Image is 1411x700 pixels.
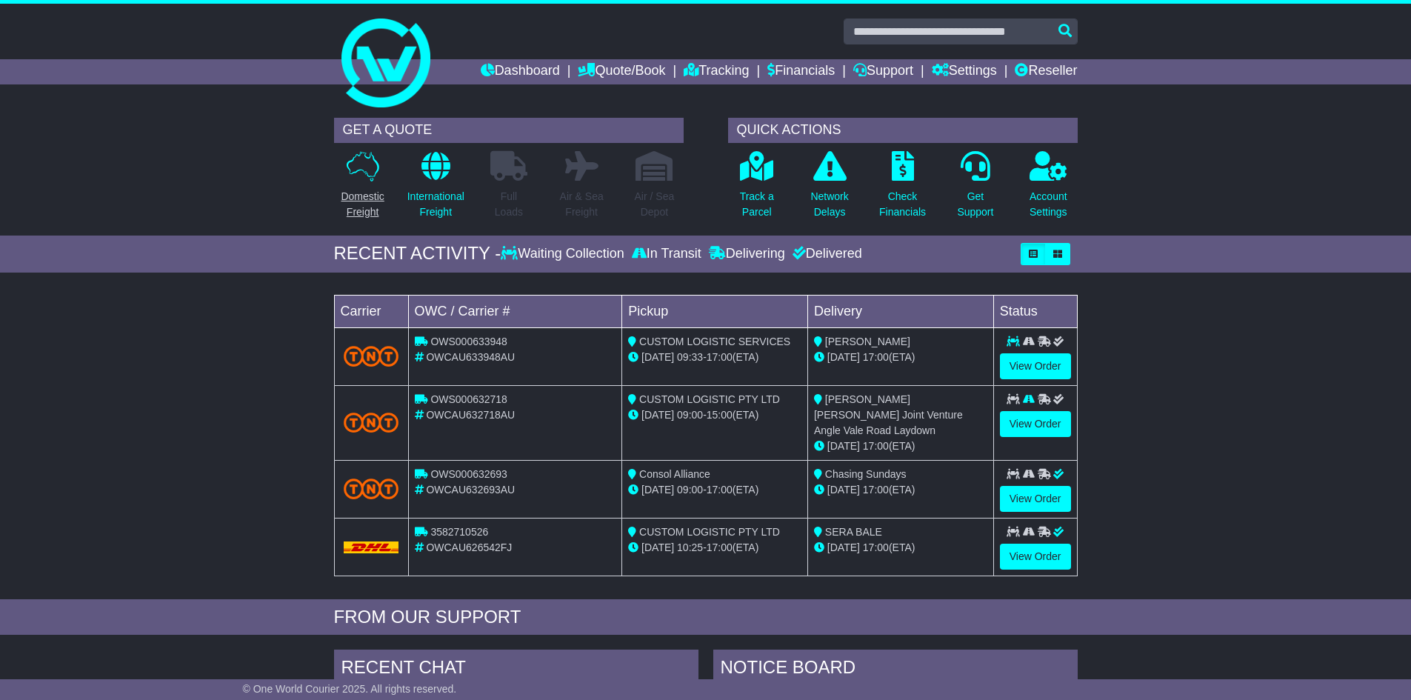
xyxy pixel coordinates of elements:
[628,407,801,423] div: - (ETA)
[560,189,604,220] p: Air & Sea Freight
[641,541,674,553] span: [DATE]
[344,346,399,366] img: TNT_Domestic.png
[705,246,789,262] div: Delivering
[430,336,507,347] span: OWS000633948
[814,540,987,556] div: (ETA)
[707,541,733,553] span: 17:00
[639,336,790,347] span: CUSTOM LOGISTIC SERVICES
[956,150,994,228] a: GetSupport
[1000,544,1071,570] a: View Order
[641,351,674,363] span: [DATE]
[814,350,987,365] div: (ETA)
[825,468,907,480] span: Chasing Sundays
[740,189,774,220] p: Track a Parcel
[341,189,384,220] p: Domestic Freight
[707,484,733,496] span: 17:00
[635,189,675,220] p: Air / Sea Depot
[827,440,860,452] span: [DATE]
[334,650,698,690] div: RECENT CHAT
[340,150,384,228] a: DomesticFreight
[1000,411,1071,437] a: View Order
[430,526,488,538] span: 3582710526
[863,351,889,363] span: 17:00
[677,351,703,363] span: 09:33
[334,607,1078,628] div: FROM OUR SUPPORT
[707,351,733,363] span: 17:00
[827,484,860,496] span: [DATE]
[334,295,408,327] td: Carrier
[426,484,515,496] span: OWCAU632693AU
[430,468,507,480] span: OWS000632693
[810,150,849,228] a: NetworkDelays
[767,59,835,84] a: Financials
[810,189,848,220] p: Network Delays
[1029,150,1068,228] a: AccountSettings
[641,409,674,421] span: [DATE]
[853,59,913,84] a: Support
[639,393,780,405] span: CUSTOM LOGISTIC PTY LTD
[490,189,527,220] p: Full Loads
[814,482,987,498] div: (ETA)
[481,59,560,84] a: Dashboard
[825,336,910,347] span: [PERSON_NAME]
[825,526,882,538] span: SERA BALE
[426,541,512,553] span: OWCAU626542FJ
[344,541,399,553] img: DHL.png
[639,526,780,538] span: CUSTOM LOGISTIC PTY LTD
[957,189,993,220] p: Get Support
[863,484,889,496] span: 17:00
[1015,59,1077,84] a: Reseller
[628,246,705,262] div: In Transit
[789,246,862,262] div: Delivered
[932,59,997,84] a: Settings
[334,243,501,264] div: RECENT ACTIVITY -
[677,484,703,496] span: 09:00
[628,350,801,365] div: - (ETA)
[426,409,515,421] span: OWCAU632718AU
[879,189,926,220] p: Check Financials
[408,295,622,327] td: OWC / Carrier #
[1000,353,1071,379] a: View Order
[501,246,627,262] div: Waiting Collection
[739,150,775,228] a: Track aParcel
[243,683,457,695] span: © One World Courier 2025. All rights reserved.
[1030,189,1067,220] p: Account Settings
[827,541,860,553] span: [DATE]
[878,150,927,228] a: CheckFinancials
[993,295,1077,327] td: Status
[713,650,1078,690] div: NOTICE BOARD
[639,468,710,480] span: Consol Alliance
[814,393,963,436] span: [PERSON_NAME] [PERSON_NAME] Joint Venture Angle Vale Road Laydown
[827,351,860,363] span: [DATE]
[344,479,399,499] img: TNT_Domestic.png
[684,59,749,84] a: Tracking
[641,484,674,496] span: [DATE]
[578,59,665,84] a: Quote/Book
[334,118,684,143] div: GET A QUOTE
[677,409,703,421] span: 09:00
[430,393,507,405] span: OWS000632718
[863,440,889,452] span: 17:00
[707,409,733,421] span: 15:00
[1000,486,1071,512] a: View Order
[814,439,987,454] div: (ETA)
[728,118,1078,143] div: QUICK ACTIONS
[344,413,399,433] img: TNT_Domestic.png
[407,189,464,220] p: International Freight
[622,295,808,327] td: Pickup
[807,295,993,327] td: Delivery
[863,541,889,553] span: 17:00
[628,540,801,556] div: - (ETA)
[677,541,703,553] span: 10:25
[628,482,801,498] div: - (ETA)
[426,351,515,363] span: OWCAU633948AU
[407,150,465,228] a: InternationalFreight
